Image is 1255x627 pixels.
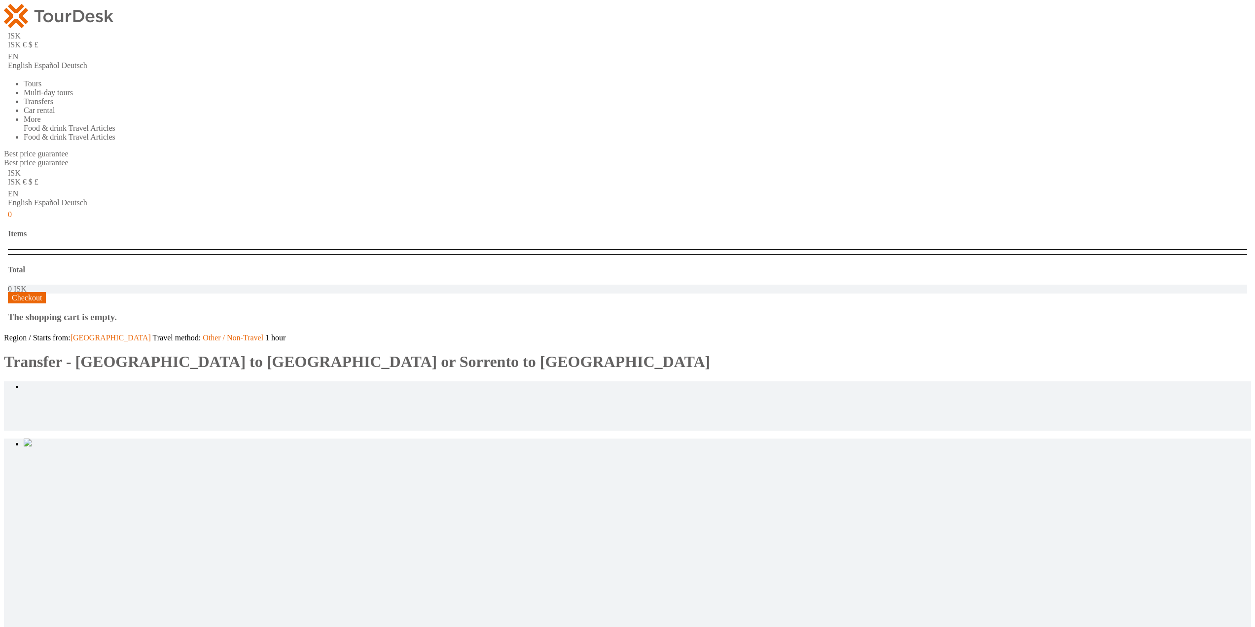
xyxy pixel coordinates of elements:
a: Other / Non-Travel [201,333,263,342]
div: EN [4,188,1251,209]
a: € [23,40,27,49]
span: ISK [8,169,21,177]
a: Español [34,198,60,207]
a: Deutsch [61,61,87,70]
a: Deutsch [61,198,87,207]
a: Food & drink [24,133,67,141]
a: Car rental [24,106,55,114]
a: Tours [24,79,41,88]
div: 0 ISK [8,285,1247,294]
span: Region / Starts from: [4,333,153,342]
img: 120-15d4194f-c635-41b9-a512-a3cb382bfb57_logo_small.png [4,4,113,28]
a: Travel Articles [69,124,115,132]
span: 1 hour [265,333,286,342]
iframe: LiveChat chat widget [1116,596,1255,627]
h4: Total [8,265,1247,274]
h1: Transfer - [GEOGRAPHIC_DATA] to [GEOGRAPHIC_DATA] or Sorrento to [GEOGRAPHIC_DATA] [4,353,1251,371]
img: Italy_main_slider.jpg [24,439,32,446]
h4: Items [8,229,1247,238]
a: ISK [8,40,21,49]
a: [GEOGRAPHIC_DATA] [71,333,151,342]
h3: The shopping cart is empty. [8,312,1247,323]
a: English [8,198,32,207]
span: Best price guarantee [4,158,69,167]
a: Travel Articles [69,133,115,141]
span: ISK [8,32,21,40]
span: Travel method: [153,333,266,342]
a: £ [35,40,38,49]
a: Food & drink [24,124,67,132]
a: $ [29,178,33,186]
div: EN [4,51,1251,72]
span: Best price guarantee [4,149,69,158]
a: Español [34,61,60,70]
a: £ [35,178,38,186]
a: More [24,115,41,123]
span: 0 [8,210,12,219]
a: Multi-day tours [24,88,73,97]
a: Checkout [8,292,46,303]
a: English [8,61,32,70]
a: Transfers [24,97,53,106]
a: $ [29,40,33,49]
a: ISK [8,178,21,186]
a: € [23,178,27,186]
